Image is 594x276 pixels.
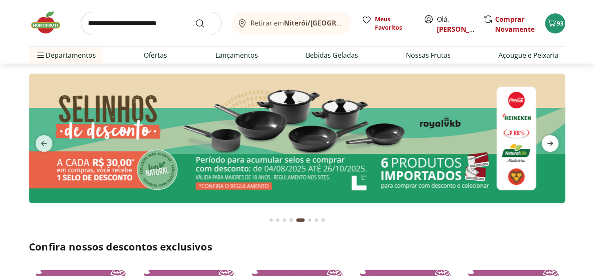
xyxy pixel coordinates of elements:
a: Comprar Novamente [495,15,535,34]
span: Olá, [437,14,474,34]
button: Go to page 3 from fs-carousel [281,210,288,230]
button: next [535,135,565,152]
button: Go to page 4 from fs-carousel [288,210,294,230]
button: Go to page 1 from fs-carousel [268,210,274,230]
button: Go to page 6 from fs-carousel [306,210,313,230]
span: Meus Favoritos [375,15,413,32]
button: Retirar emNiterói/[GEOGRAPHIC_DATA] [232,12,351,35]
button: Menu [36,45,46,65]
img: selinhos [29,74,565,203]
button: Go to page 8 from fs-carousel [320,210,326,230]
b: Niterói/[GEOGRAPHIC_DATA] [284,18,380,28]
button: previous [29,135,59,152]
a: Meus Favoritos [362,15,413,32]
span: Departamentos [36,45,96,65]
span: Retirar em [251,19,343,27]
a: Bebidas Geladas [306,50,358,60]
button: Go to page 2 from fs-carousel [274,210,281,230]
a: Nossas Frutas [406,50,451,60]
h2: Confira nossos descontos exclusivos [29,240,565,253]
span: 93 [557,19,563,27]
button: Go to page 7 from fs-carousel [313,210,320,230]
a: Lançamentos [215,50,258,60]
input: search [81,12,222,35]
button: Submit Search [195,18,215,28]
a: Açougue e Peixaria [498,50,558,60]
img: Hortifruti [29,10,71,35]
a: Ofertas [144,50,167,60]
button: Carrinho [545,13,565,33]
a: [PERSON_NAME] [437,25,491,34]
button: Current page from fs-carousel [294,210,306,230]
